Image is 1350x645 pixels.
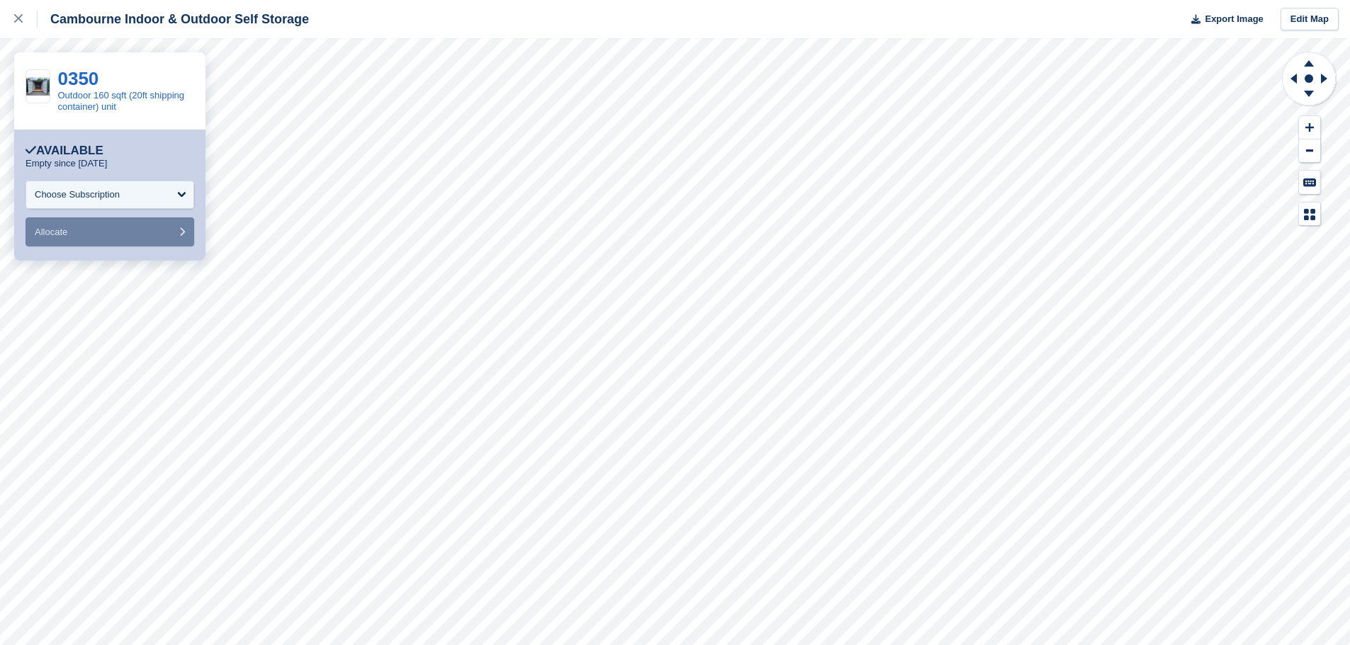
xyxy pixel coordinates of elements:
[26,144,103,158] div: Available
[57,68,99,89] a: 0350
[38,11,309,28] div: Cambourne Indoor & Outdoor Self Storage
[26,77,50,95] img: IMG_5676.jpg
[26,158,107,169] p: Empty since [DATE]
[1183,8,1264,31] button: Export Image
[1299,116,1320,139] button: Zoom In
[1281,8,1339,31] a: Edit Map
[35,188,120,202] div: Choose Subscription
[1299,202,1320,226] button: Map Legend
[26,217,194,246] button: Allocate
[57,90,184,112] a: Outdoor 160 sqft (20ft shipping container) unit
[1299,171,1320,194] button: Keyboard Shortcuts
[1299,139,1320,163] button: Zoom Out
[35,227,67,237] span: Allocate
[1205,12,1263,26] span: Export Image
